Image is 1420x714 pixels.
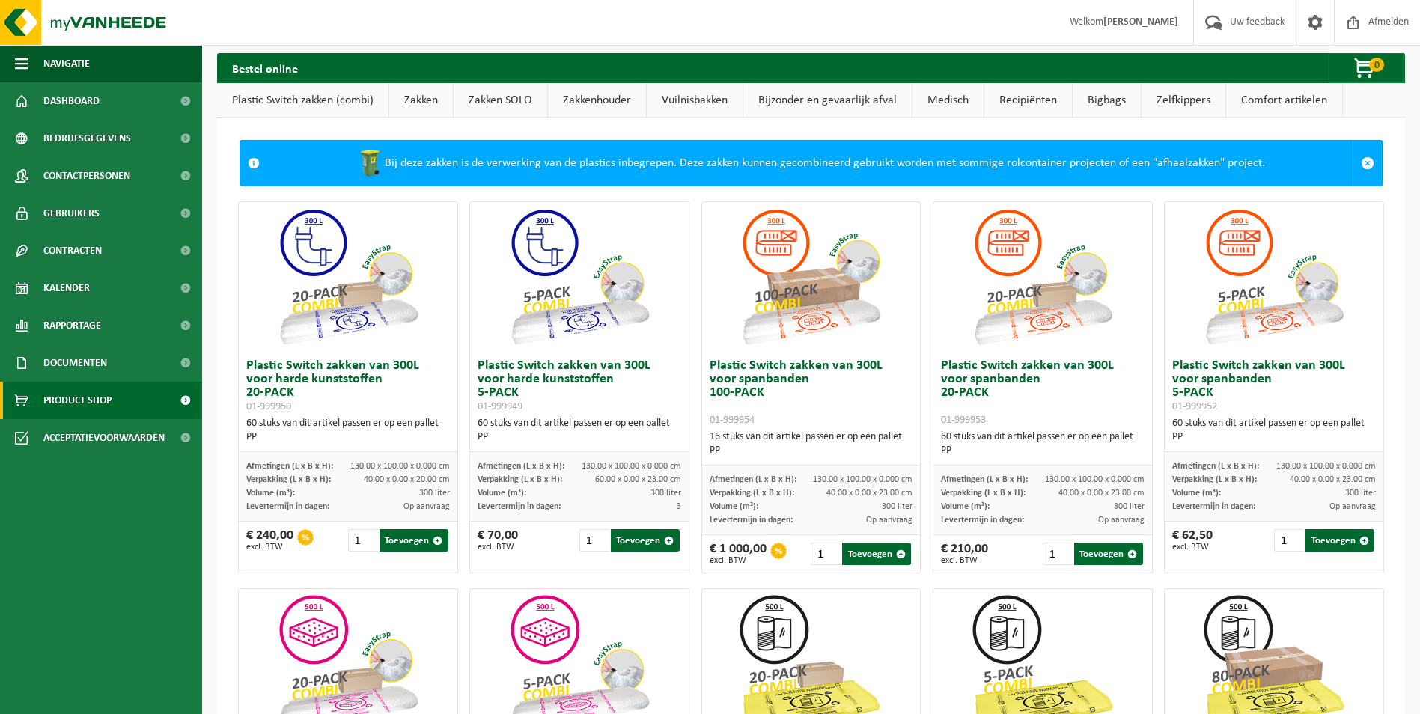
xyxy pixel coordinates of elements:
[941,543,988,565] div: € 210,00
[43,82,100,120] span: Dashboard
[968,202,1118,352] img: 01-999953
[246,502,329,511] span: Levertermijn in dagen:
[1172,430,1376,444] div: PP
[1098,516,1145,525] span: Op aanvraag
[710,415,755,426] span: 01-999954
[941,415,986,426] span: 01-999953
[1043,543,1073,565] input: 1
[478,462,564,471] span: Afmetingen (L x B x H):
[355,148,385,178] img: WB-0240-HPE-GN-50.png
[505,202,654,352] img: 01-999949
[1329,502,1376,511] span: Op aanvraag
[389,83,453,118] a: Zakken
[246,489,295,498] span: Volume (m³):
[743,83,912,118] a: Bijzonder en gevaarlijk afval
[364,475,450,484] span: 40.00 x 0.00 x 20.00 cm
[43,232,102,269] span: Contracten
[647,83,743,118] a: Vuilnisbakken
[1353,141,1382,186] a: Sluit melding
[350,462,450,471] span: 130.00 x 100.00 x 0.000 cm
[246,401,291,412] span: 01-999950
[217,53,313,82] h2: Bestel online
[454,83,547,118] a: Zakken SOLO
[579,529,609,552] input: 1
[43,157,130,195] span: Contactpersonen
[478,502,561,511] span: Levertermijn in dagen:
[1074,543,1143,565] button: Toevoegen
[273,202,423,352] img: 01-999950
[478,489,526,498] span: Volume (m³):
[1369,58,1384,72] span: 0
[1142,83,1225,118] a: Zelfkippers
[1172,462,1259,471] span: Afmetingen (L x B x H):
[941,444,1145,457] div: PP
[912,83,984,118] a: Medisch
[1172,359,1376,413] h3: Plastic Switch zakken van 300L voor spanbanden 5-PACK
[710,359,913,427] h3: Plastic Switch zakken van 300L voor spanbanden 100-PACK
[478,401,522,412] span: 01-999949
[882,502,912,511] span: 300 liter
[43,195,100,232] span: Gebruikers
[548,83,646,118] a: Zakkenhouder
[246,417,450,444] div: 60 stuks van dit artikel passen er op een pallet
[1329,53,1404,83] button: 0
[1172,502,1255,511] span: Levertermijn in dagen:
[1114,502,1145,511] span: 300 liter
[866,516,912,525] span: Op aanvraag
[43,269,90,307] span: Kalender
[1305,529,1374,552] button: Toevoegen
[710,475,796,484] span: Afmetingen (L x B x H):
[403,502,450,511] span: Op aanvraag
[941,475,1028,484] span: Afmetingen (L x B x H):
[710,489,794,498] span: Verpakking (L x B x H):
[1045,475,1145,484] span: 130.00 x 100.00 x 0.000 cm
[1172,475,1257,484] span: Verpakking (L x B x H):
[246,462,333,471] span: Afmetingen (L x B x H):
[1290,475,1376,484] span: 40.00 x 0.00 x 23.00 cm
[710,556,767,565] span: excl. BTW
[419,489,450,498] span: 300 liter
[1103,16,1178,28] strong: [PERSON_NAME]
[246,475,331,484] span: Verpakking (L x B x H):
[348,529,378,552] input: 1
[1172,489,1221,498] span: Volume (m³):
[813,475,912,484] span: 130.00 x 100.00 x 0.000 cm
[826,489,912,498] span: 40.00 x 0.00 x 23.00 cm
[941,489,1026,498] span: Verpakking (L x B x H):
[1276,462,1376,471] span: 130.00 x 100.00 x 0.000 cm
[1226,83,1342,118] a: Comfort artikelen
[217,83,388,118] a: Plastic Switch zakken (combi)
[941,516,1024,525] span: Levertermijn in dagen:
[984,83,1072,118] a: Recipiënten
[811,543,841,565] input: 1
[43,382,112,419] span: Product Shop
[1345,489,1376,498] span: 300 liter
[1073,83,1141,118] a: Bigbags
[595,475,681,484] span: 60.00 x 0.00 x 23.00 cm
[380,529,448,552] button: Toevoegen
[611,529,680,552] button: Toevoegen
[478,417,681,444] div: 60 stuks van dit artikel passen er op een pallet
[246,543,293,552] span: excl. BTW
[267,141,1353,186] div: Bij deze zakken is de verwerking van de plastics inbegrepen. Deze zakken kunnen gecombineerd gebr...
[1172,543,1213,552] span: excl. BTW
[650,489,681,498] span: 300 liter
[710,502,758,511] span: Volume (m³):
[43,45,90,82] span: Navigatie
[710,430,913,457] div: 16 stuks van dit artikel passen er op een pallet
[677,502,681,511] span: 3
[710,444,913,457] div: PP
[246,359,450,413] h3: Plastic Switch zakken van 300L voor harde kunststoffen 20-PACK
[1199,202,1349,352] img: 01-999952
[43,419,165,457] span: Acceptatievoorwaarden
[941,502,990,511] span: Volume (m³):
[941,359,1145,427] h3: Plastic Switch zakken van 300L voor spanbanden 20-PACK
[710,516,793,525] span: Levertermijn in dagen:
[1172,417,1376,444] div: 60 stuks van dit artikel passen er op een pallet
[43,307,101,344] span: Rapportage
[1172,529,1213,552] div: € 62,50
[1172,401,1217,412] span: 01-999952
[736,202,886,352] img: 01-999954
[1058,489,1145,498] span: 40.00 x 0.00 x 23.00 cm
[1274,529,1304,552] input: 1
